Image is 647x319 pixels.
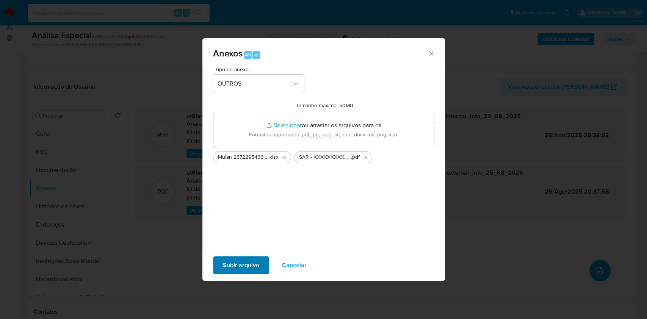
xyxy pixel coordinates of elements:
span: .pdf [351,153,360,161]
ul: Arquivos selecionados [213,148,434,163]
button: Excluir Mulan 2372295466_2025_08_25_13_13_58.xlsx [280,153,289,162]
span: Anexos [213,47,243,60]
button: Excluir SAR - XXXXXXXXXX - CNPJ 40309885000120 - 40.309.885 DOUGLAS FERRAZ PASSOS.pdf [361,153,370,162]
span: Subir arquivo [223,257,259,274]
span: SAR - XXXXXXXXXX - CNPJ 40309885000120 - 40.309.885 [PERSON_NAME] [299,153,351,161]
span: a [255,51,258,58]
button: OUTROS [213,75,304,93]
button: Fechar [428,50,434,56]
button: Subir arquivo [213,256,269,274]
span: Cancelar [282,257,307,274]
span: Tipo de anexo [215,67,306,72]
span: Alt [245,51,251,58]
span: Mulan 2372295466_2025_08_25_13_13_58 [218,153,268,161]
span: .xlsx [268,153,279,161]
button: Cancelar [272,256,316,274]
label: Tamanho máximo: 50MB [296,102,353,109]
span: OUTROS [218,80,292,88]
